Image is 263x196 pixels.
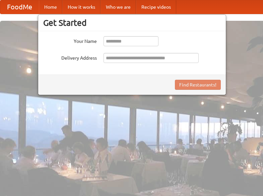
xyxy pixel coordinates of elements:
[101,0,136,14] a: Who we are
[136,0,176,14] a: Recipe videos
[62,0,101,14] a: How it works
[43,18,221,28] h3: Get Started
[0,0,39,14] a: FoodMe
[43,53,97,61] label: Delivery Address
[43,36,97,45] label: Your Name
[175,80,221,90] button: Find Restaurants!
[39,0,62,14] a: Home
